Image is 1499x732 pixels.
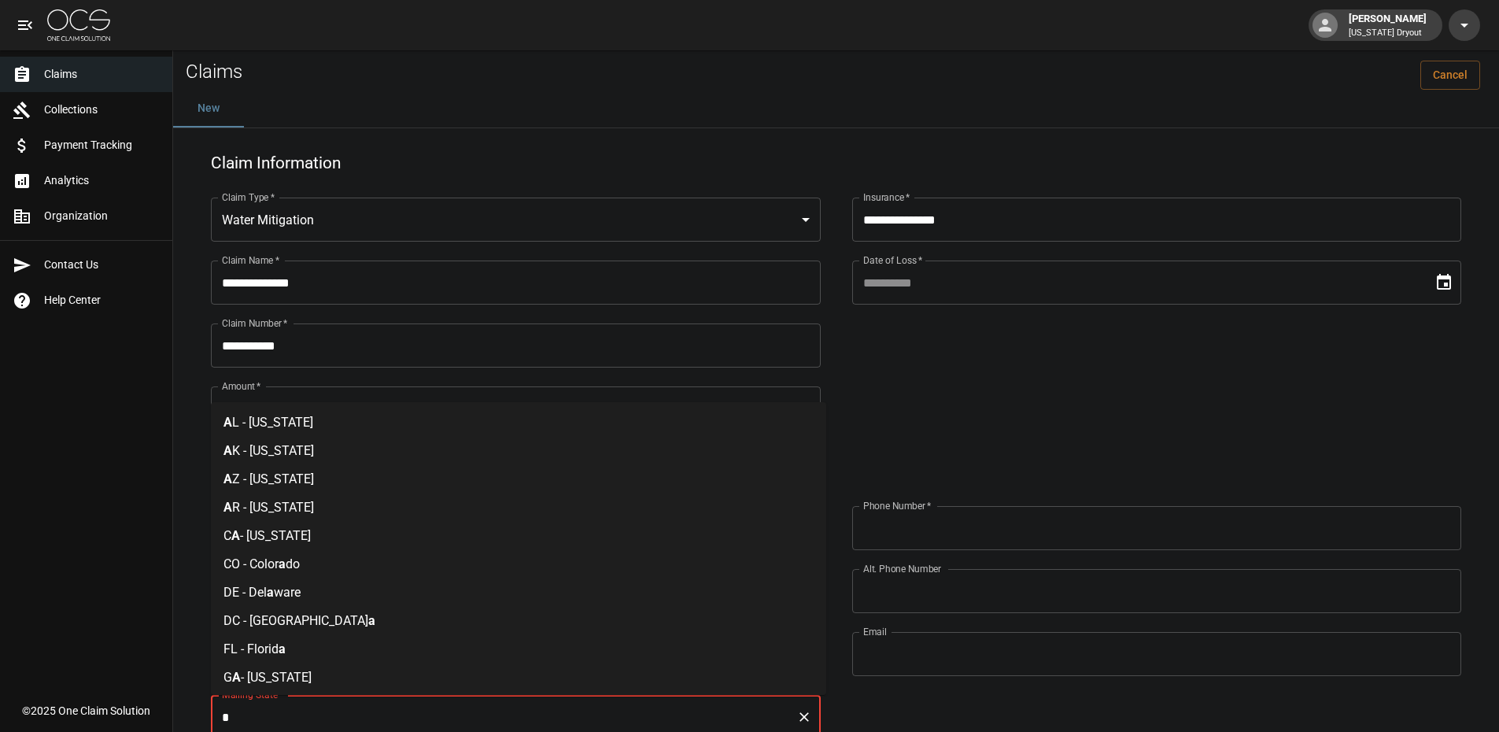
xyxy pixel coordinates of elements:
[286,556,300,571] span: do
[279,641,286,656] span: a
[223,528,231,543] span: C
[222,190,275,204] label: Claim Type
[368,613,375,628] span: a
[223,585,267,600] span: DE - Del
[223,471,232,486] span: A
[44,208,160,224] span: Organization
[1349,27,1427,40] p: [US_STATE] Dryout
[223,613,368,628] span: DC - [GEOGRAPHIC_DATA]
[1420,61,1480,90] a: Cancel
[9,9,41,41] button: open drawer
[44,172,160,189] span: Analytics
[1342,11,1433,39] div: [PERSON_NAME]
[222,316,287,330] label: Claim Number
[232,670,241,685] span: A
[863,253,922,267] label: Date of Loss
[231,528,240,543] span: A
[223,500,232,515] span: A
[173,90,1499,128] div: dynamic tabs
[863,625,887,638] label: Email
[863,190,910,204] label: Insurance
[863,499,931,512] label: Phone Number
[223,415,232,430] span: A
[223,641,279,656] span: FL - Florid
[240,528,311,543] span: - [US_STATE]
[222,253,279,267] label: Claim Name
[211,198,821,242] div: Water Mitigation
[173,90,244,128] button: New
[44,102,160,118] span: Collections
[44,292,160,309] span: Help Center
[793,706,815,728] button: Clear
[22,703,150,719] div: © 2025 One Claim Solution
[241,670,312,685] span: - [US_STATE]
[232,443,314,458] span: K - [US_STATE]
[223,556,279,571] span: CO - Color
[279,556,286,571] span: a
[44,137,160,153] span: Payment Tracking
[186,61,242,83] h2: Claims
[274,585,301,600] span: ware
[223,443,232,458] span: A
[267,585,274,600] span: a
[222,379,261,393] label: Amount
[232,471,314,486] span: Z - [US_STATE]
[232,500,314,515] span: R - [US_STATE]
[44,66,160,83] span: Claims
[863,562,941,575] label: Alt. Phone Number
[1428,267,1460,298] button: Choose date
[47,9,110,41] img: ocs-logo-white-transparent.png
[232,415,313,430] span: L - [US_STATE]
[44,257,160,273] span: Contact Us
[223,670,232,685] span: G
